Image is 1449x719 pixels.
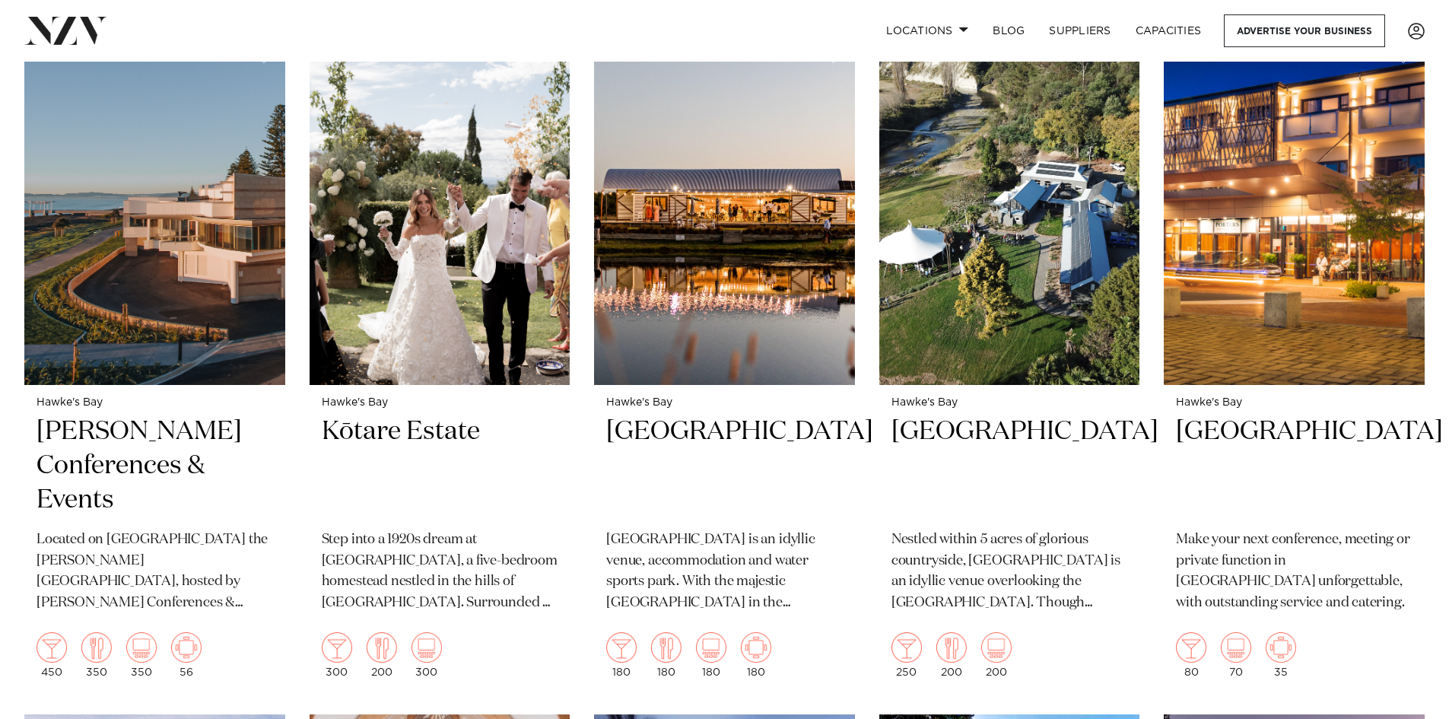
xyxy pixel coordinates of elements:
img: theatre.png [126,632,157,663]
a: Hawke's Bay Kōtare Estate Step into a 1920s dream at [GEOGRAPHIC_DATA], a five-bedroom homestead ... [310,35,570,690]
small: Hawke's Bay [606,397,843,409]
img: theatre.png [696,632,726,663]
div: 180 [651,632,682,678]
div: 35 [1266,632,1296,678]
small: Hawke's Bay [891,397,1128,409]
img: dining.png [651,632,682,663]
img: theatre.png [1221,632,1251,663]
a: Hawke's Bay [GEOGRAPHIC_DATA] Nestled within 5 acres of glorious countryside, [GEOGRAPHIC_DATA] i... [879,35,1140,690]
a: Hawke's Bay [PERSON_NAME] Conferences & Events Located on [GEOGRAPHIC_DATA] the [PERSON_NAME][GEO... [24,35,285,690]
h2: [PERSON_NAME] Conferences & Events [37,415,273,517]
img: dining.png [367,632,397,663]
div: 200 [367,632,397,678]
img: cocktail.png [1176,632,1206,663]
img: theatre.png [981,632,1012,663]
img: meeting.png [741,632,771,663]
h2: [GEOGRAPHIC_DATA] [606,415,843,517]
small: Hawke's Bay [37,397,273,409]
div: 300 [412,632,442,678]
div: 70 [1221,632,1251,678]
p: Make your next conference, meeting or private function in [GEOGRAPHIC_DATA] unforgettable, with o... [1176,530,1412,615]
img: cocktail.png [37,632,67,663]
small: Hawke's Bay [322,397,558,409]
p: Step into a 1920s dream at [GEOGRAPHIC_DATA], a five-bedroom homestead nestled in the hills of [G... [322,530,558,615]
div: 200 [981,632,1012,678]
div: 180 [741,632,771,678]
a: Locations [874,14,980,47]
img: cocktail.png [606,632,637,663]
div: 350 [81,632,112,678]
p: [GEOGRAPHIC_DATA] is an idyllic venue, accommodation and water sports park. With the majestic [GE... [606,530,843,615]
h2: [GEOGRAPHIC_DATA] [1176,415,1412,517]
img: nzv-logo.png [24,17,107,44]
a: Capacities [1123,14,1214,47]
h2: [GEOGRAPHIC_DATA] [891,415,1128,517]
a: BLOG [980,14,1037,47]
div: 350 [126,632,157,678]
a: Hawke's Bay [GEOGRAPHIC_DATA] [GEOGRAPHIC_DATA] is an idyllic venue, accommodation and water spor... [594,35,855,690]
div: 180 [696,632,726,678]
a: Advertise your business [1224,14,1385,47]
img: dining.png [936,632,967,663]
div: 80 [1176,632,1206,678]
p: Nestled within 5 acres of glorious countryside, [GEOGRAPHIC_DATA] is an idyllic venue overlooking... [891,530,1128,615]
img: theatre.png [412,632,442,663]
img: cocktail.png [891,632,922,663]
a: Hawke's Bay [GEOGRAPHIC_DATA] Make your next conference, meeting or private function in [GEOGRAPH... [1164,35,1425,690]
div: 300 [322,632,352,678]
div: 180 [606,632,637,678]
a: SUPPLIERS [1037,14,1123,47]
div: 250 [891,632,922,678]
img: dining.png [81,632,112,663]
p: Located on [GEOGRAPHIC_DATA] the [PERSON_NAME][GEOGRAPHIC_DATA], hosted by [PERSON_NAME] Conferen... [37,530,273,615]
div: 450 [37,632,67,678]
h2: Kōtare Estate [322,415,558,517]
small: Hawke's Bay [1176,397,1412,409]
img: cocktail.png [322,632,352,663]
div: 200 [936,632,967,678]
div: 56 [171,632,202,678]
img: meeting.png [171,632,202,663]
img: meeting.png [1266,632,1296,663]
